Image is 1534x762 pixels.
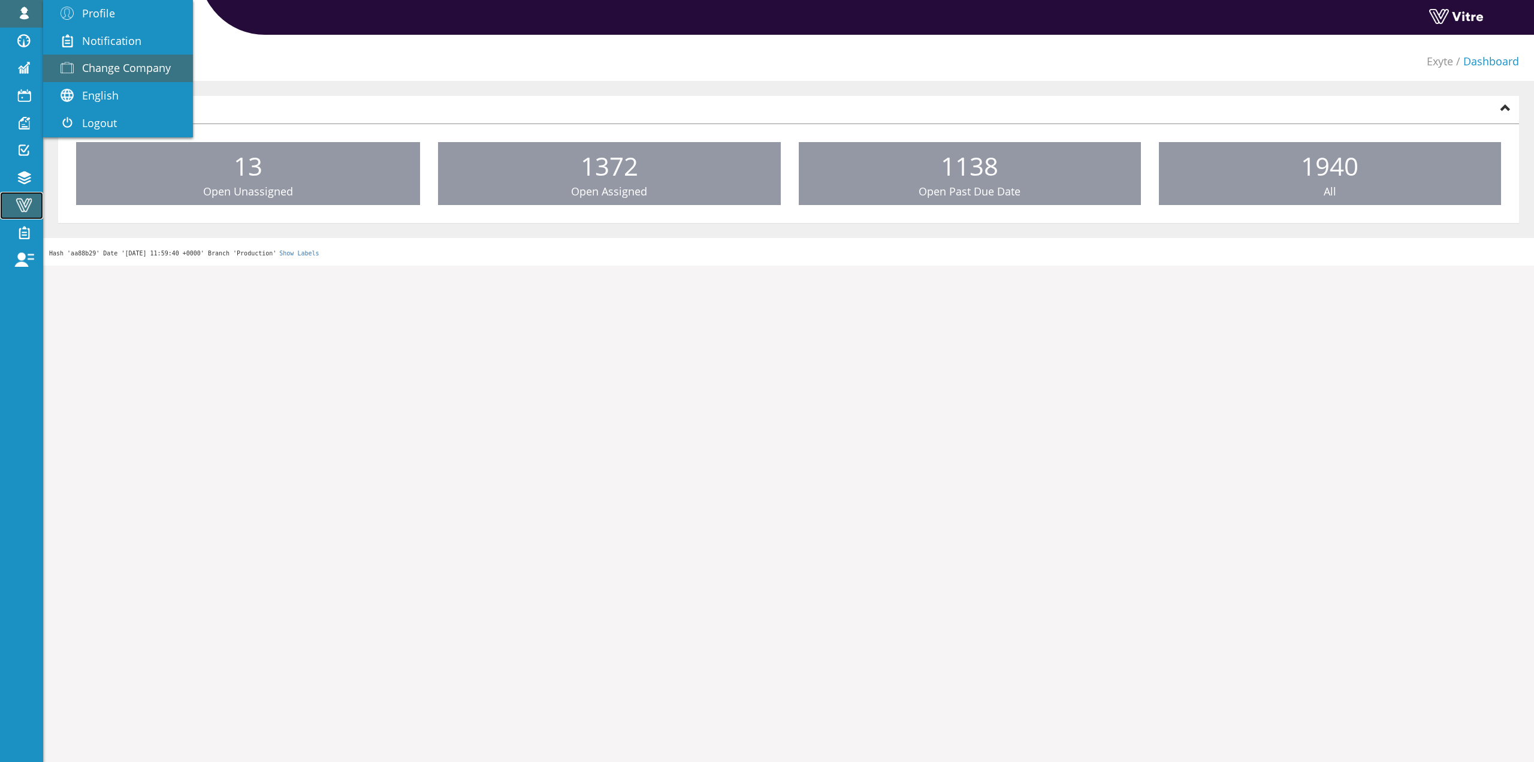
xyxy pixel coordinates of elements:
span: Change Company [82,61,171,75]
li: Dashboard [1453,54,1519,70]
span: All [1324,184,1336,198]
span: 13 [234,149,262,183]
span: 1138 [941,149,998,183]
span: Open Assigned [571,184,647,198]
span: Profile [82,6,115,20]
a: 13 Open Unassigned [76,142,420,206]
a: 1138 Open Past Due Date [799,142,1141,206]
span: Logout [82,116,117,130]
span: Hash 'aa88b29' Date '[DATE] 11:59:40 +0000' Branch 'Production' [49,250,276,257]
a: 1372 Open Assigned [438,142,780,206]
span: 1940 [1301,149,1358,183]
span: Notification [82,34,141,48]
span: Open Past Due Date [919,184,1020,198]
span: Open Unassigned [203,184,293,198]
a: Exyte [1427,54,1453,68]
a: Change Company [43,55,193,82]
a: English [43,82,193,110]
span: English [82,88,119,103]
a: Logout [43,110,193,137]
a: Notification [43,28,193,55]
span: 1372 [581,149,638,183]
a: Show Labels [279,250,319,257]
a: 1940 All [1159,142,1501,206]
